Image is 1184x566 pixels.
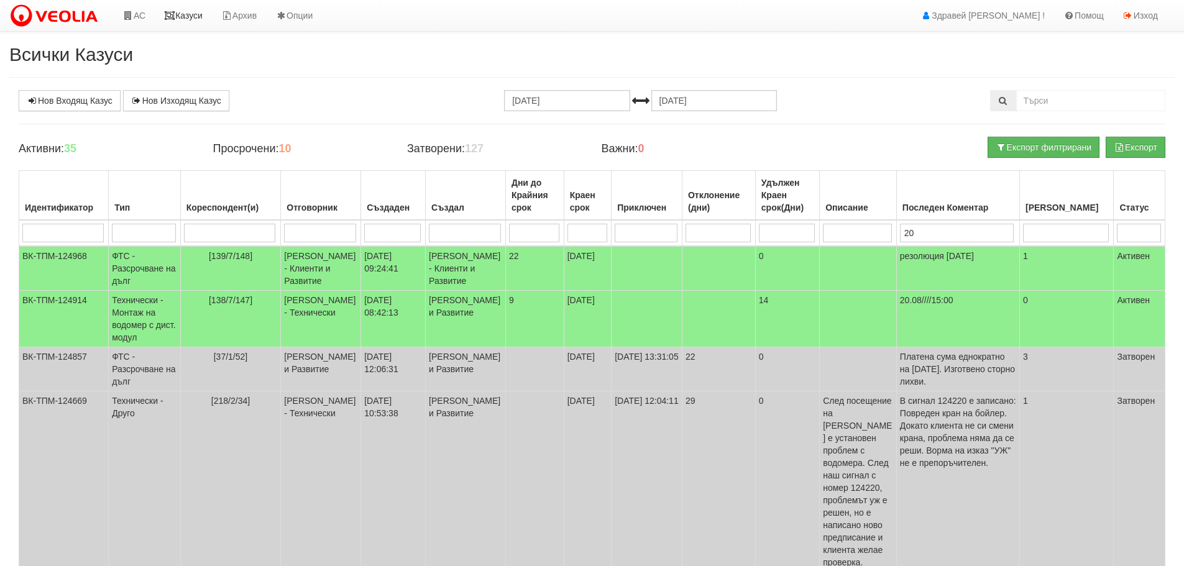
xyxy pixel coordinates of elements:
[564,347,612,391] td: [DATE]
[1114,246,1165,291] td: Активен
[64,142,76,155] b: 35
[1114,347,1165,391] td: Затворен
[1020,347,1114,391] td: 3
[1020,291,1114,347] td: 0
[1020,246,1114,291] td: 1
[184,199,278,216] div: Кореспондент(и)
[211,396,250,406] span: [218/2/34]
[900,199,1016,216] div: Последен Коментар
[682,171,755,221] th: Отклонение (дни): No sort applied, activate to apply an ascending sort
[109,246,180,291] td: ФТС - Разсрочване на дълг
[19,291,109,347] td: ВК-ТПМ-124914
[19,143,194,155] h4: Активни:
[109,171,180,221] th: Тип: No sort applied, activate to apply an ascending sort
[180,171,281,221] th: Кореспондент(и): No sort applied, activate to apply an ascending sort
[567,186,608,216] div: Краен срок
[284,199,357,216] div: Отговорник
[22,199,105,216] div: Идентификатор
[759,174,816,216] div: Удължен Краен срок(Дни)
[612,171,682,221] th: Приключен: No sort applied, activate to apply an ascending sort
[361,347,426,391] td: [DATE] 12:06:31
[601,143,776,155] h4: Важни:
[465,142,484,155] b: 127
[361,171,426,221] th: Създаден: No sort applied, activate to apply an ascending sort
[112,199,177,216] div: Тип
[900,352,1015,386] span: Платена сума еднократно на [DATE]. Изготвено сторно лихви.
[900,396,1016,468] span: В сигнал 124220 е записано: Повреден кран на бойлер. Докато клиента не си смени крана, проблема н...
[1023,199,1110,216] div: [PERSON_NAME]
[429,199,502,216] div: Създал
[755,246,819,291] td: 0
[1106,137,1165,158] button: Експорт
[407,143,582,155] h4: Затворени:
[820,171,897,221] th: Описание: No sort applied, activate to apply an ascending sort
[109,291,180,347] td: Технически - Монтаж на водомер с дист. модул
[123,90,229,111] a: Нов Изходящ Казус
[638,142,645,155] b: 0
[426,291,506,347] td: [PERSON_NAME] и Развитие
[900,295,953,305] span: 20.08////15:00
[209,251,252,261] span: [139/7/148]
[988,137,1099,158] button: Експорт филтрирани
[9,3,104,29] img: VeoliaLogo.png
[1114,291,1165,347] td: Активен
[686,186,752,216] div: Отклонение (дни)
[564,171,612,221] th: Краен срок: No sort applied, activate to apply an ascending sort
[278,142,291,155] b: 10
[1114,171,1165,221] th: Статус: No sort applied, activate to apply an ascending sort
[505,171,564,221] th: Дни до Крайния срок: No sort applied, activate to apply an ascending sort
[19,347,109,391] td: ВК-ТПМ-124857
[426,347,506,391] td: [PERSON_NAME] и Развитие
[364,199,422,216] div: Създаден
[426,246,506,291] td: [PERSON_NAME] - Клиенти и Развитие
[1117,199,1162,216] div: Статус
[426,171,506,221] th: Създал: No sort applied, activate to apply an ascending sort
[564,246,612,291] td: [DATE]
[361,246,426,291] td: [DATE] 09:24:41
[19,171,109,221] th: Идентификатор: No sort applied, activate to apply an ascending sort
[896,171,1019,221] th: Последен Коментар: No sort applied, activate to apply an ascending sort
[19,90,121,111] a: Нов Входящ Казус
[509,295,514,305] span: 9
[281,291,361,347] td: [PERSON_NAME] - Технически
[9,44,1175,65] h2: Всички Казуси
[213,143,388,155] h4: Просрочени:
[682,347,755,391] td: 22
[755,171,819,221] th: Удължен Краен срок(Дни): No sort applied, activate to apply an ascending sort
[109,347,180,391] td: ФТС - Разсрочване на дълг
[214,352,248,362] span: [37/1/52]
[755,291,819,347] td: 14
[900,251,974,261] span: резолюция [DATE]
[509,251,519,261] span: 22
[564,291,612,347] td: [DATE]
[281,246,361,291] td: [PERSON_NAME] - Клиенти и Развитие
[281,171,361,221] th: Отговорник: No sort applied, activate to apply an ascending sort
[755,347,819,391] td: 0
[509,174,561,216] div: Дни до Крайния срок
[361,291,426,347] td: [DATE] 08:42:13
[1020,171,1114,221] th: Брой Файлове: No sort applied, activate to apply an ascending sort
[615,199,679,216] div: Приключен
[209,295,252,305] span: [138/7/147]
[281,347,361,391] td: [PERSON_NAME] и Развитие
[612,347,682,391] td: [DATE] 13:31:05
[1016,90,1165,111] input: Търсене по Идентификатор, Бл/Вх/Ап, Тип, Описание, Моб. Номер, Имейл, Файл, Коментар,
[19,246,109,291] td: ВК-ТПМ-124968
[823,199,893,216] div: Описание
